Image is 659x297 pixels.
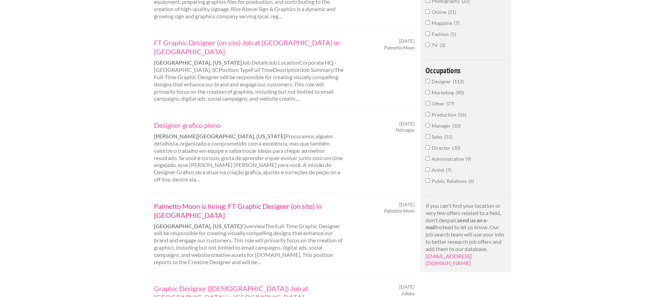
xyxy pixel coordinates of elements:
span: Designer [432,78,453,84]
span: Public Relations [432,178,468,184]
span: 90 [456,90,464,95]
a: Designer grafico pleno [154,121,346,130]
input: Production56 [425,112,430,117]
span: 5 [450,31,456,37]
strong: [GEOGRAPHIC_DATA], [US_STATE] [154,59,242,66]
div: OverviewThe Full-Time Graphic Designer will be responsible for creating visually compelling desig... [148,202,353,266]
span: 9 [466,156,471,162]
h4: Occupations [425,66,506,74]
span: [DATE] [399,284,414,290]
p: If you can't find your location or very few offers related to a field, don't despair, instead to ... [425,202,506,267]
input: Sales31 [425,134,430,139]
em: Palmetto Moon [384,208,414,214]
div: Procuramos alguém detalhista, organizado e comprometido com a excelência, mas que também valorize... [148,121,353,183]
span: TV [432,42,440,48]
span: [DATE] [399,121,414,127]
span: 21 [448,9,456,15]
span: 3 [440,42,445,48]
a: Palmetto Moon is hiring: FT Graphic Designer (on site) in [GEOGRAPHIC_DATA] [154,202,346,220]
span: [DATE] [399,202,414,208]
span: Administrative [432,156,466,162]
span: Production [432,112,458,118]
span: Director [432,145,452,151]
span: 30 [452,145,460,151]
span: Artist [432,167,446,173]
input: Magazine7 [425,20,430,25]
span: Other [432,101,446,106]
input: Public Relations6 [425,178,430,183]
em: Juliska [401,290,414,296]
span: 112 [453,78,464,84]
span: Marketing [432,90,456,95]
input: Other77 [425,101,430,105]
a: [EMAIL_ADDRESS][DOMAIN_NAME] [425,253,472,267]
span: 6 [468,178,474,184]
input: Manager33 [425,123,430,128]
span: 77 [446,101,455,106]
input: Fashion5 [425,31,430,36]
span: Magazine [432,20,454,26]
em: Palmetto Moon [384,45,414,50]
input: TV3 [425,43,430,47]
input: Designer112 [425,79,430,83]
input: Director30 [425,145,430,150]
input: Online21 [425,9,430,14]
input: Marketing90 [425,90,430,94]
span: 7 [446,167,451,173]
span: [DATE] [399,38,414,44]
span: Online [432,9,448,15]
em: Netvagas [396,127,414,133]
span: Sales [432,134,444,140]
strong: [PERSON_NAME][GEOGRAPHIC_DATA], [US_STATE] [154,133,285,139]
input: Administrative9 [425,156,430,161]
strong: send us an e-mail [425,217,489,231]
span: 56 [458,112,466,118]
span: 33 [452,123,461,129]
span: 7 [454,20,459,26]
input: Artist7 [425,167,430,172]
strong: [GEOGRAPHIC_DATA], [US_STATE] [154,223,242,229]
div: Job DetailsJob LocationCorporate HQ - [GEOGRAPHIC_DATA], SCPosition TypeFull TimeDescriptionJob S... [148,38,353,102]
span: 31 [444,134,452,140]
a: FT Graphic Designer (on site) Job at [GEOGRAPHIC_DATA] in [GEOGRAPHIC_DATA] [154,38,346,56]
span: Manager [432,123,452,129]
span: Fashion [432,31,450,37]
